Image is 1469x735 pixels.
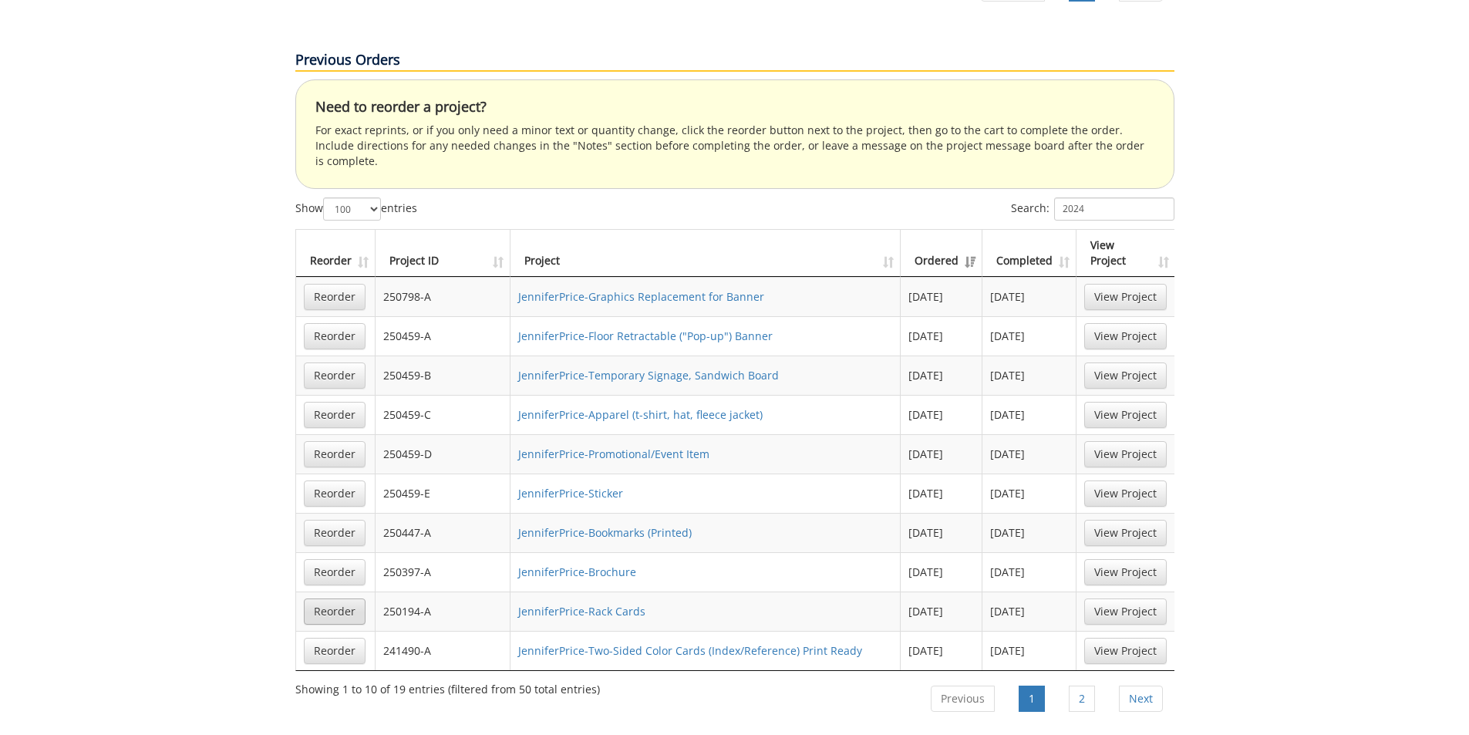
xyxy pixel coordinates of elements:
td: [DATE] [901,631,982,670]
td: [DATE] [982,356,1076,395]
td: [DATE] [901,316,982,356]
a: JenniferPrice-Two-Sided Color Cards (Index/Reference) Print Ready [518,643,862,658]
th: Project ID: activate to sort column ascending [376,230,511,277]
a: JenniferPrice-Bookmarks (Printed) [518,525,692,540]
a: View Project [1084,520,1167,546]
a: JenniferPrice-Apparel (t-shirt, hat, fleece jacket) [518,407,763,422]
a: View Project [1084,559,1167,585]
a: 1 [1019,686,1045,712]
a: Reorder [304,598,366,625]
td: 250459-B [376,356,511,395]
td: [DATE] [982,277,1076,316]
a: View Project [1084,284,1167,310]
td: 250397-A [376,552,511,592]
a: Reorder [304,284,366,310]
a: JenniferPrice-Temporary Signage, Sandwich Board [518,368,779,383]
td: [DATE] [901,513,982,552]
a: Reorder [304,559,366,585]
td: [DATE] [982,552,1076,592]
a: Previous [931,686,995,712]
a: JenniferPrice-Promotional/Event Item [518,447,709,461]
td: 250194-A [376,592,511,631]
td: 241490-A [376,631,511,670]
a: View Project [1084,323,1167,349]
a: 2 [1069,686,1095,712]
td: [DATE] [901,395,982,434]
td: 250798-A [376,277,511,316]
td: [DATE] [901,434,982,474]
a: JenniferPrice-Graphics Replacement for Banner [518,289,764,304]
a: Reorder [304,441,366,467]
th: Completed: activate to sort column ascending [982,230,1076,277]
a: View Project [1084,598,1167,625]
th: Project: activate to sort column ascending [510,230,901,277]
select: Showentries [323,197,381,221]
td: [DATE] [982,631,1076,670]
a: View Project [1084,402,1167,428]
td: [DATE] [901,356,982,395]
td: [DATE] [982,592,1076,631]
td: [DATE] [901,277,982,316]
a: Next [1119,686,1163,712]
a: Reorder [304,362,366,389]
td: 250459-A [376,316,511,356]
a: Reorder [304,480,366,507]
td: [DATE] [901,552,982,592]
td: [DATE] [982,316,1076,356]
td: 250459-D [376,434,511,474]
div: Showing 1 to 10 of 19 entries (filtered from 50 total entries) [295,676,600,697]
th: Reorder: activate to sort column ascending [296,230,376,277]
a: Reorder [304,402,366,428]
td: [DATE] [982,395,1076,434]
p: Previous Orders [295,50,1174,72]
p: For exact reprints, or if you only need a minor text or quantity change, click the reorder button... [315,123,1154,169]
td: [DATE] [901,592,982,631]
td: 250447-A [376,513,511,552]
a: View Project [1084,480,1167,507]
a: View Project [1084,441,1167,467]
td: [DATE] [982,474,1076,513]
a: Reorder [304,638,366,664]
td: 250459-E [376,474,511,513]
td: [DATE] [982,434,1076,474]
td: [DATE] [901,474,982,513]
label: Show entries [295,197,417,221]
label: Search: [1011,197,1174,221]
input: Search: [1054,197,1174,221]
a: View Project [1084,362,1167,389]
a: JenniferPrice-Brochure [518,565,636,579]
a: Reorder [304,323,366,349]
a: View Project [1084,638,1167,664]
td: 250459-C [376,395,511,434]
a: JenniferPrice-Sticker [518,486,623,501]
a: Reorder [304,520,366,546]
td: [DATE] [982,513,1076,552]
th: View Project: activate to sort column ascending [1076,230,1174,277]
th: Ordered: activate to sort column ascending [901,230,982,277]
a: JenniferPrice-Floor Retractable ("Pop-up") Banner [518,329,773,343]
a: JenniferPrice-Rack Cards [518,604,645,619]
h4: Need to reorder a project? [315,99,1154,115]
